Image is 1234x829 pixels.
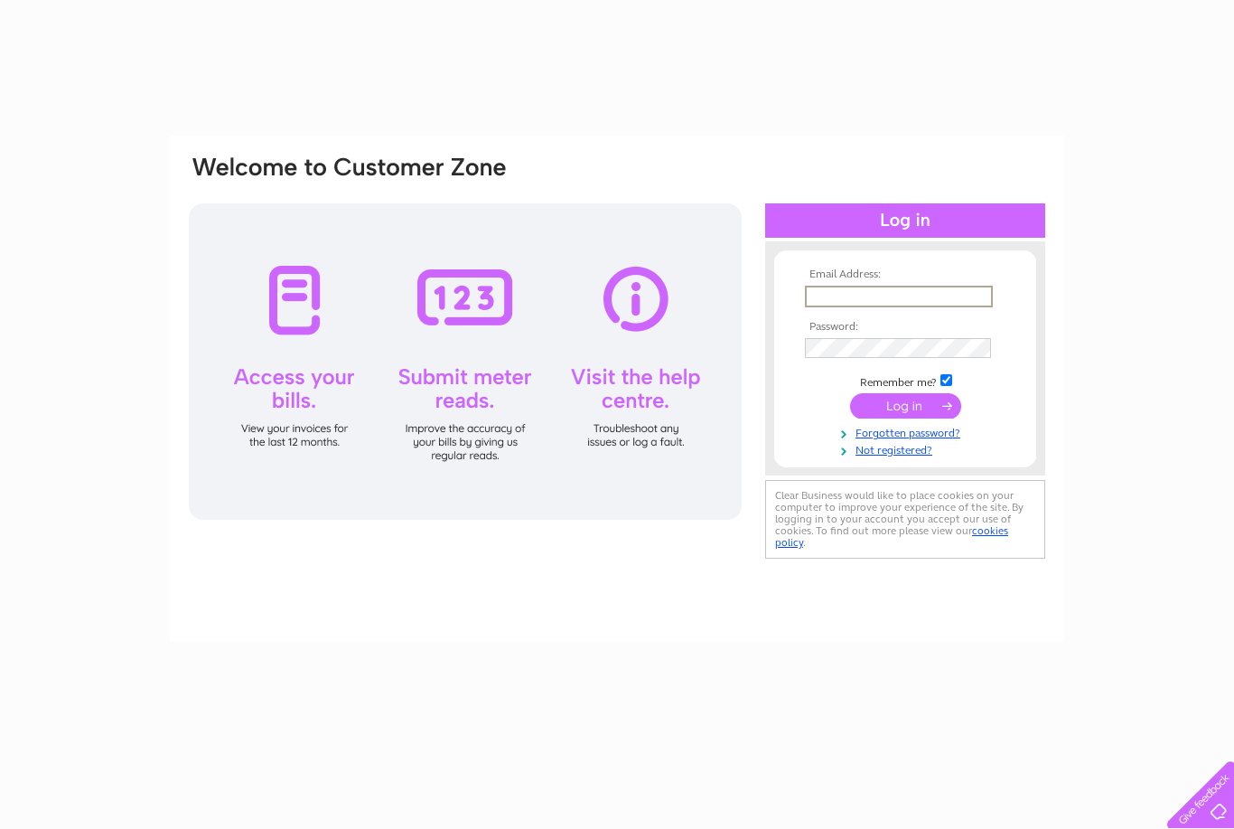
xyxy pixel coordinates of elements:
a: cookies policy [775,524,1008,549]
th: Password: [800,321,1010,334]
td: Remember me? [800,372,1010,390]
input: Submit [850,393,961,419]
a: Forgotten password? [805,423,1010,440]
div: Clear Business would like to place cookies on your computer to improve your experience of the sit... [765,480,1045,559]
a: Not registered? [805,440,1010,457]
th: Email Address: [800,268,1010,281]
